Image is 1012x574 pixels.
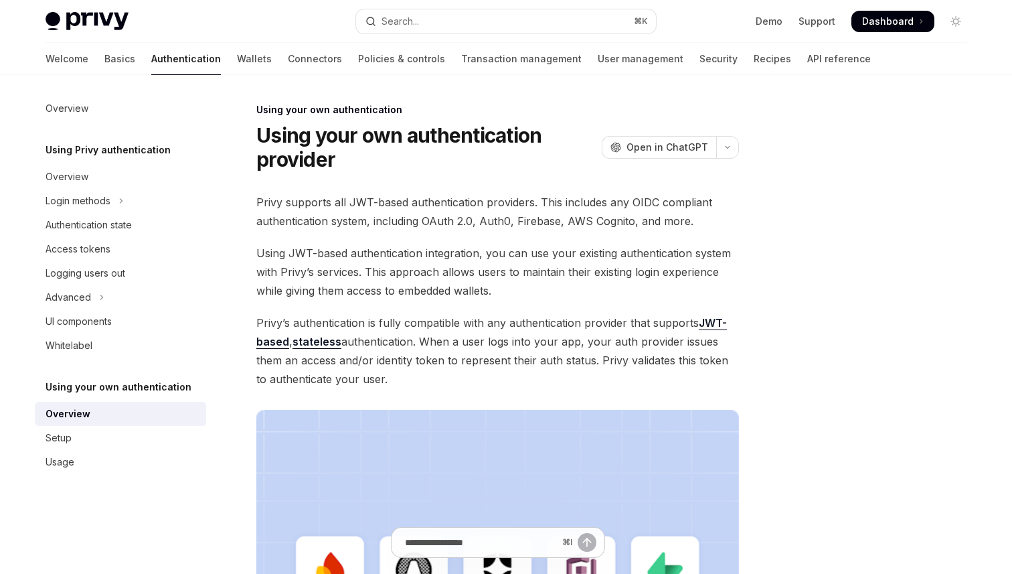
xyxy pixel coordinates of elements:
a: Logging users out [35,261,206,285]
div: UI components [46,313,112,330]
button: Open search [356,9,656,33]
a: Overview [35,402,206,426]
div: Usage [46,454,74,470]
a: Dashboard [851,11,934,32]
h5: Using your own authentication [46,379,191,395]
a: API reference [807,43,871,75]
a: Authentication [151,43,221,75]
span: Privy supports all JWT-based authentication providers. This includes any OIDC compliant authentic... [256,193,739,230]
a: Basics [104,43,135,75]
a: Demo [756,15,782,28]
a: Authentication state [35,213,206,237]
div: Logging users out [46,265,125,281]
a: Overview [35,96,206,121]
a: Support [798,15,835,28]
a: Recipes [754,43,791,75]
input: Ask a question... [405,528,557,557]
a: Transaction management [461,43,582,75]
div: Search... [382,13,419,29]
a: Security [699,43,738,75]
div: Authentication state [46,217,132,233]
a: Overview [35,165,206,189]
a: Usage [35,450,206,474]
img: light logo [46,12,129,31]
a: Policies & controls [358,43,445,75]
div: Access tokens [46,241,110,257]
span: ⌘ K [634,16,648,27]
a: User management [598,43,683,75]
button: Toggle Advanced section [35,285,206,309]
div: Using your own authentication [256,103,739,117]
a: UI components [35,309,206,334]
div: Whitelabel [46,338,92,354]
span: Open in ChatGPT [626,141,708,154]
a: stateless [292,335,341,349]
div: Advanced [46,289,91,305]
a: Connectors [288,43,342,75]
button: Open in ChatGPT [602,136,716,159]
div: Setup [46,430,72,446]
h1: Using your own authentication provider [256,123,596,171]
a: Welcome [46,43,88,75]
a: Access tokens [35,237,206,261]
div: Overview [46,100,88,117]
span: Using JWT-based authentication integration, you can use your existing authentication system with ... [256,244,739,300]
a: Whitelabel [35,334,206,358]
button: Toggle Login methods section [35,189,206,213]
button: Toggle dark mode [945,11,966,32]
h5: Using Privy authentication [46,142,171,158]
span: Dashboard [862,15,914,28]
a: Setup [35,426,206,450]
button: Send message [578,533,596,552]
div: Overview [46,406,90,422]
div: Overview [46,169,88,185]
a: Wallets [237,43,272,75]
span: Privy’s authentication is fully compatible with any authentication provider that supports , authe... [256,313,739,388]
div: Login methods [46,193,110,209]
